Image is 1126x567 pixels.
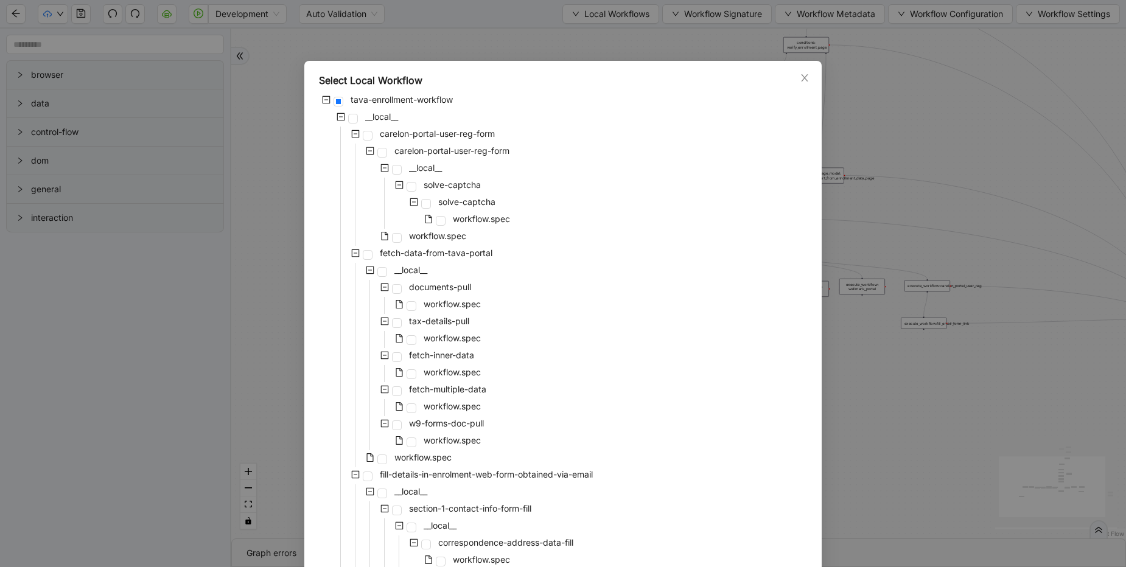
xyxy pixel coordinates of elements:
[436,195,498,209] span: solve-captcha
[421,365,483,380] span: workflow.spec
[409,316,469,326] span: tax-details-pull
[319,73,807,88] div: Select Local Workflow
[380,164,389,172] span: minus-square
[421,297,483,311] span: workflow.spec
[424,555,433,564] span: file
[395,368,404,377] span: file
[395,402,404,411] span: file
[800,73,810,83] span: close
[424,401,481,411] span: workflow.spec
[365,111,398,122] span: __local__
[377,127,497,141] span: carelon-portal-user-reg-form
[409,231,466,241] span: workflow.spec
[394,145,509,156] span: carelon-portal-user-reg-form
[380,232,389,240] span: file
[424,215,433,223] span: file
[351,249,360,257] span: minus-square
[380,248,492,258] span: fetch-data-from-tava-portal
[380,469,593,479] span: fill-details-in-enrolment-web-form-obtained-via-email
[366,453,374,462] span: file
[409,418,484,428] span: w9-forms-doc-pull
[395,300,404,308] span: file
[407,314,472,329] span: tax-details-pull
[436,535,576,550] span: correspondence-address-data-fill
[337,113,345,121] span: minus-square
[377,246,495,260] span: fetch-data-from-tava-portal
[421,518,459,533] span: __local__
[395,181,404,189] span: minus-square
[424,367,481,377] span: workflow.spec
[453,554,510,565] span: workflow.spec
[438,197,495,207] span: solve-captcha
[407,382,489,397] span: fetch-multiple-data
[392,450,454,465] span: workflow.spec
[380,504,389,513] span: minus-square
[453,214,510,224] span: workflow.spec
[380,317,389,325] span: minus-square
[392,484,430,499] span: __local__
[407,348,477,363] span: fetch-inner-data
[409,350,474,360] span: fetch-inner-data
[421,178,483,192] span: solve-captcha
[424,299,481,309] span: workflow.spec
[380,128,495,139] span: carelon-portal-user-reg-form
[450,212,512,226] span: workflow.spec
[421,331,483,346] span: workflow.spec
[322,96,330,104] span: minus-square
[348,92,455,107] span: tava-enrollment-workflow
[351,94,453,105] span: tava-enrollment-workflow
[394,486,427,496] span: __local__
[409,384,486,394] span: fetch-multiple-data
[424,520,456,530] span: __local__
[409,503,531,513] span: section-1-contact-info-form-fill
[395,334,404,343] span: file
[407,501,534,516] span: section-1-contact-info-form-fill
[392,263,430,277] span: __local__
[377,467,595,482] span: fill-details-in-enrolment-web-form-obtained-via-email
[407,416,486,431] span: w9-forms-doc-pull
[380,419,389,428] span: minus-square
[438,537,573,548] span: correspondence-address-data-fill
[395,521,404,530] span: minus-square
[395,436,404,445] span: file
[798,71,811,85] button: Close
[351,130,360,138] span: minus-square
[392,144,512,158] span: carelon-portal-user-reg-form
[366,487,374,496] span: minus-square
[394,452,452,462] span: workflow.spec
[351,470,360,479] span: minus-square
[410,198,418,206] span: minus-square
[407,161,444,175] span: __local__
[409,162,442,173] span: __local__
[394,265,427,275] span: __local__
[409,282,471,292] span: documents-pull
[380,385,389,394] span: minus-square
[407,280,474,294] span: documents-pull
[410,538,418,547] span: minus-square
[380,283,389,291] span: minus-square
[424,179,481,190] span: solve-captcha
[363,110,400,124] span: __local__
[366,266,374,274] span: minus-square
[421,399,483,414] span: workflow.spec
[407,229,469,243] span: workflow.spec
[424,435,481,445] span: workflow.spec
[450,552,512,567] span: workflow.spec
[421,433,483,448] span: workflow.spec
[380,351,389,360] span: minus-square
[424,333,481,343] span: workflow.spec
[366,147,374,155] span: minus-square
